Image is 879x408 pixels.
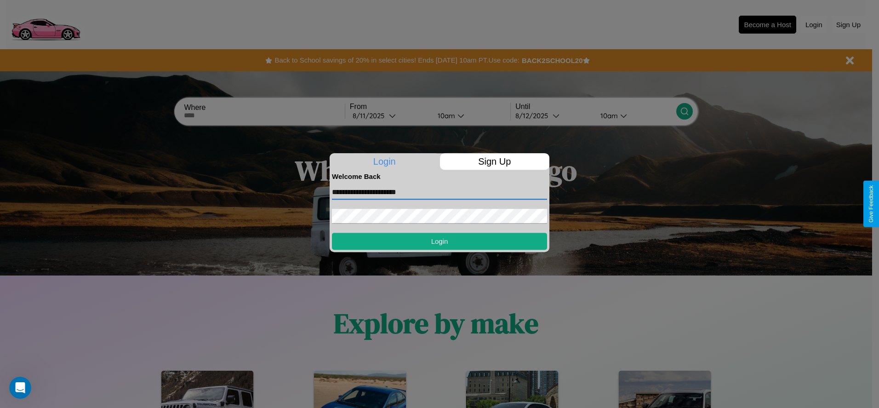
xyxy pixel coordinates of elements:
[330,153,439,170] p: Login
[9,377,31,399] iframe: Intercom live chat
[332,233,547,250] button: Login
[332,172,547,180] h4: Welcome Back
[440,153,550,170] p: Sign Up
[868,185,874,223] div: Give Feedback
